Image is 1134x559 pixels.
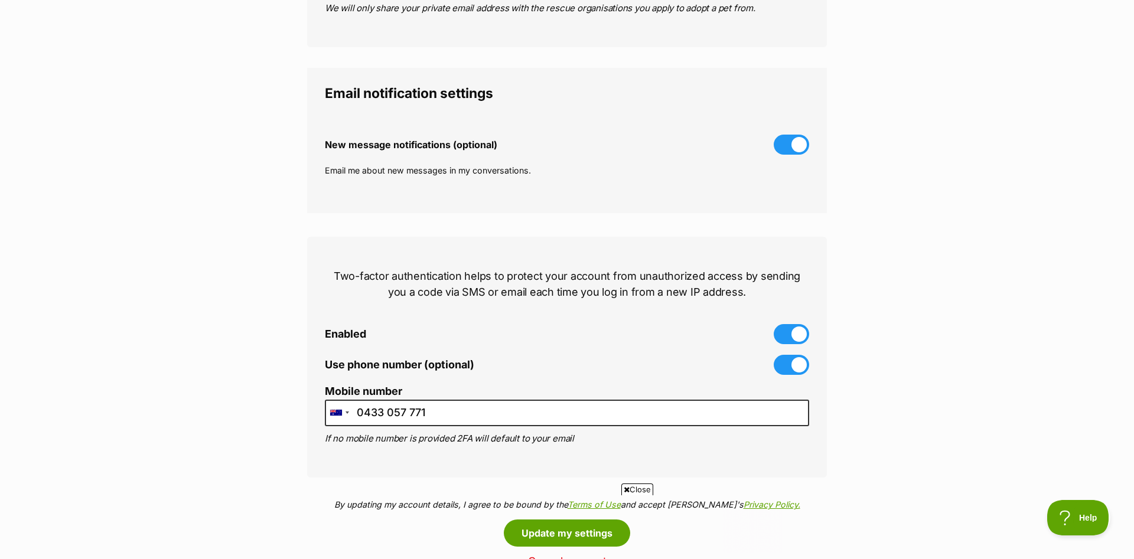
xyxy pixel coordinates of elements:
iframe: Advertisement [352,500,782,553]
p: If no mobile number is provided 2FA will default to your email [325,432,809,446]
p: We will only share your private email address with the rescue organisations you apply to adopt a ... [325,2,809,15]
p: Email me about new messages in my conversations. [325,164,809,176]
legend: Email notification settings [325,86,809,101]
span: New message notifications (optional) [325,139,497,150]
span: Enabled [325,328,366,341]
div: Australia: +61 [325,400,353,426]
span: Use phone number (optional) [325,359,474,371]
fieldset: Email notification settings [307,68,827,213]
span: Close [621,483,653,495]
p: Two-factor authentication helps to protect your account from unauthorized access by sending you a... [325,268,809,300]
label: Mobile number [325,385,809,398]
p: By updating my account details, I agree to be bound by the and accept [PERSON_NAME]'s [307,498,827,511]
iframe: Help Scout Beacon - Open [1047,500,1110,535]
input: 0400 000 000 [325,400,809,426]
